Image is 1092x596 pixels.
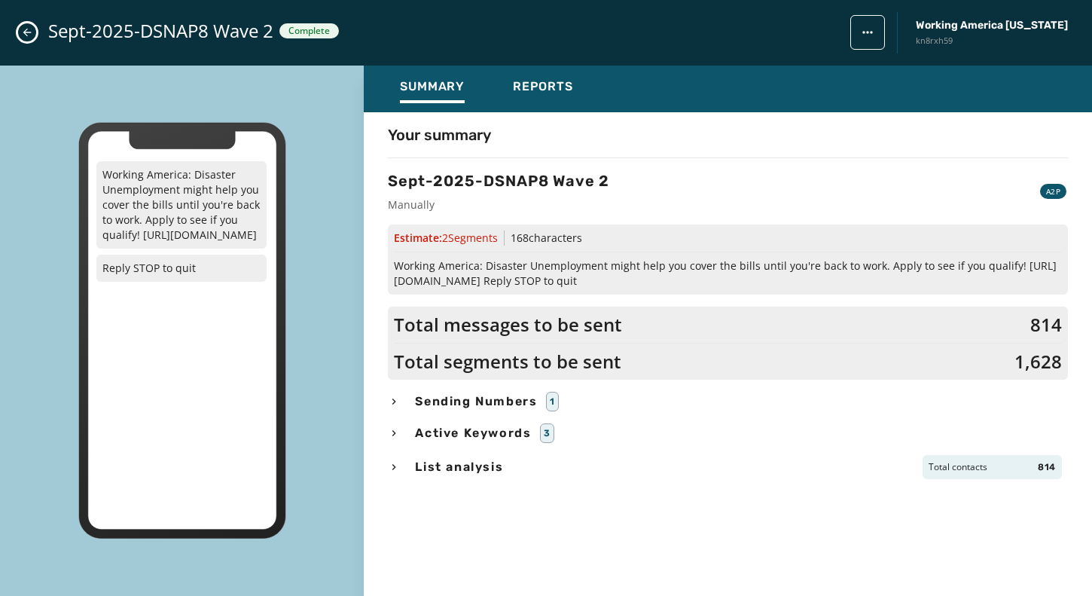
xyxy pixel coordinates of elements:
span: 168 characters [511,231,582,245]
span: List analysis [412,458,506,476]
button: Active Keywords3 [388,423,1068,443]
span: Active Keywords [412,424,534,442]
span: Reports [513,79,573,94]
h4: Your summary [388,124,491,145]
span: Estimate: [394,231,498,246]
div: A2P [1040,184,1066,199]
span: Total segments to be sent [394,350,621,374]
span: 814 [1030,313,1062,337]
h3: Sept-2025-DSNAP8 Wave 2 [388,170,609,191]
span: Sending Numbers [412,393,540,411]
span: Total messages to be sent [394,313,622,337]
span: 1,628 [1014,350,1062,374]
span: Total contacts [929,461,987,473]
span: 2 Segment s [442,231,498,245]
button: Reports [501,72,585,106]
span: Manually [388,197,609,212]
button: Sending Numbers1 [388,392,1068,411]
button: List analysisTotal contacts814 [388,455,1068,479]
span: kn8rxh59 [916,35,1068,47]
span: 814 [1038,461,1056,473]
span: Complete [288,25,330,37]
button: Summary [388,72,477,106]
span: Summary [400,79,465,94]
span: Working America: Disaster Unemployment might help you cover the bills until you're back to work. ... [394,258,1062,289]
div: 1 [546,392,559,411]
button: broadcast action menu [850,15,885,50]
span: Working America [US_STATE] [916,18,1068,33]
div: 3 [540,423,554,443]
